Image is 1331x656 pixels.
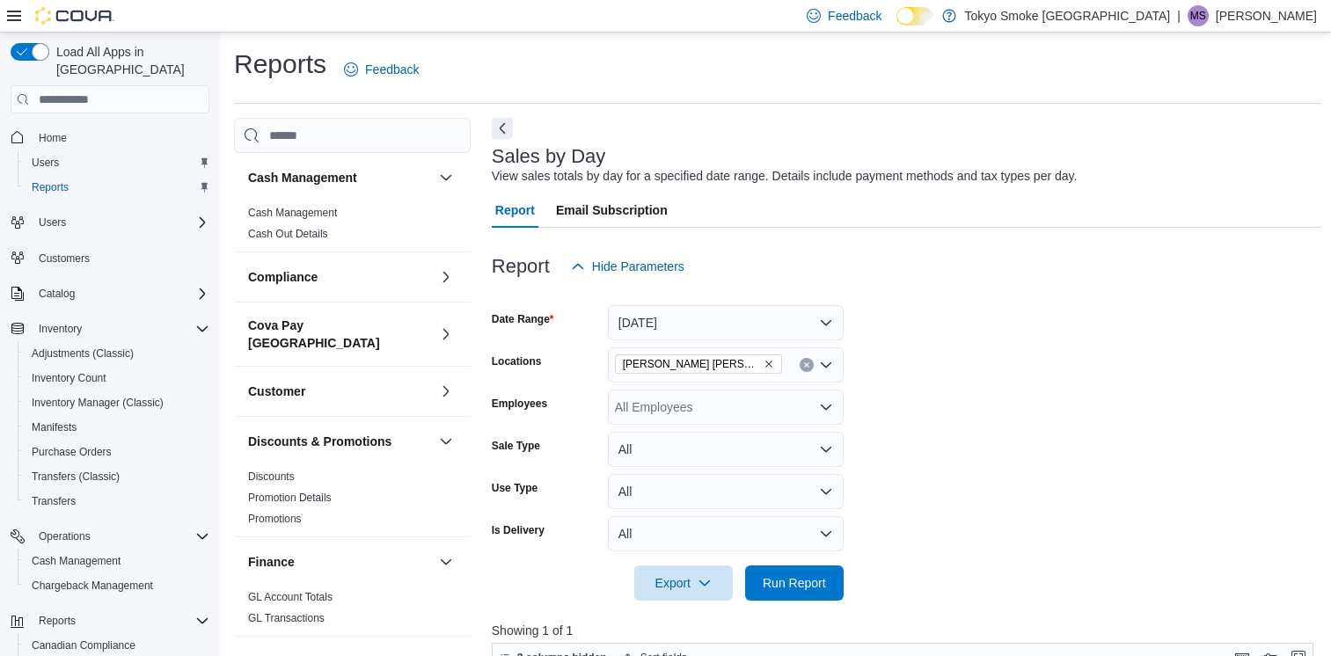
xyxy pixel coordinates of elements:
[18,175,216,200] button: Reports
[492,439,540,453] label: Sale Type
[248,317,432,352] button: Cova Pay [GEOGRAPHIC_DATA]
[435,167,457,188] button: Cash Management
[4,524,216,549] button: Operations
[18,390,216,415] button: Inventory Manager (Classic)
[32,494,76,508] span: Transfers
[435,266,457,288] button: Compliance
[248,268,318,286] h3: Compliance
[25,466,209,487] span: Transfers (Classic)
[25,152,209,173] span: Users
[615,354,782,374] span: Melville Prince William
[764,359,774,369] button: Remove Melville Prince William from selection in this group
[18,150,216,175] button: Users
[248,433,432,450] button: Discounts & Promotions
[492,118,513,139] button: Next
[248,612,325,624] a: GL Transactions
[248,492,332,504] a: Promotion Details
[365,61,419,78] span: Feedback
[608,432,844,467] button: All
[35,7,114,25] img: Cova
[18,489,216,514] button: Transfers
[492,354,542,368] label: Locations
[25,491,209,512] span: Transfers
[1177,5,1181,26] p: |
[32,610,83,631] button: Reports
[25,368,113,389] a: Inventory Count
[25,441,209,463] span: Purchase Orders
[25,575,160,596] a: Chargeback Management
[248,433,391,450] h3: Discounts & Promotions
[492,481,538,495] label: Use Type
[248,268,432,286] button: Compliance
[39,287,75,301] span: Catalog
[49,43,209,78] span: Load All Apps in [GEOGRAPHIC_DATA]
[18,464,216,489] button: Transfers (Classic)
[1190,5,1206,26] span: MS
[248,383,432,400] button: Customer
[1188,5,1209,26] div: Melissa Simon
[634,565,733,601] button: Export
[32,318,89,339] button: Inventory
[32,180,69,194] span: Reports
[32,283,82,304] button: Catalog
[32,638,135,652] span: Canadian Compliance
[234,466,471,536] div: Discounts & Promotions
[4,124,216,149] button: Home
[32,371,106,385] span: Inventory Count
[25,417,84,438] a: Manifests
[819,358,833,372] button: Open list of options
[32,420,77,434] span: Manifests
[25,392,209,413] span: Inventory Manager (Classic)
[32,470,120,484] span: Transfers (Classic)
[248,611,325,625] span: GL Transactions
[248,383,305,400] h3: Customer
[25,491,83,512] a: Transfers
[32,554,121,568] span: Cash Management
[32,579,153,593] span: Chargeback Management
[435,324,457,345] button: Cova Pay [GEOGRAPHIC_DATA]
[39,614,76,628] span: Reports
[32,128,74,149] a: Home
[4,609,216,633] button: Reports
[492,622,1322,639] p: Showing 1 of 1
[25,550,209,572] span: Cash Management
[492,397,547,411] label: Employees
[234,47,326,82] h1: Reports
[248,228,328,240] a: Cash Out Details
[32,212,209,233] span: Users
[248,169,432,186] button: Cash Management
[32,445,112,459] span: Purchase Orders
[800,358,814,372] button: Clear input
[25,343,209,364] span: Adjustments (Classic)
[32,212,73,233] button: Users
[592,258,684,275] span: Hide Parameters
[248,206,337,220] span: Cash Management
[819,400,833,414] button: Open list of options
[248,553,432,571] button: Finance
[32,156,59,170] span: Users
[25,417,209,438] span: Manifests
[248,512,302,526] span: Promotions
[25,392,171,413] a: Inventory Manager (Classic)
[39,251,90,266] span: Customers
[248,513,302,525] a: Promotions
[645,565,722,601] span: Export
[556,193,668,228] span: Email Subscription
[4,281,216,306] button: Catalog
[25,343,141,364] a: Adjustments (Classic)
[39,529,91,543] span: Operations
[234,202,471,251] div: Cash Management
[32,610,209,631] span: Reports
[32,126,209,148] span: Home
[564,249,691,284] button: Hide Parameters
[248,590,333,604] span: GL Account Totals
[248,470,295,483] a: Discounts
[25,466,127,487] a: Transfers (Classic)
[492,523,545,537] label: Is Delivery
[32,526,98,547] button: Operations
[25,441,119,463] a: Purchase Orders
[248,227,328,241] span: Cash Out Details
[248,591,333,603] a: GL Account Totals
